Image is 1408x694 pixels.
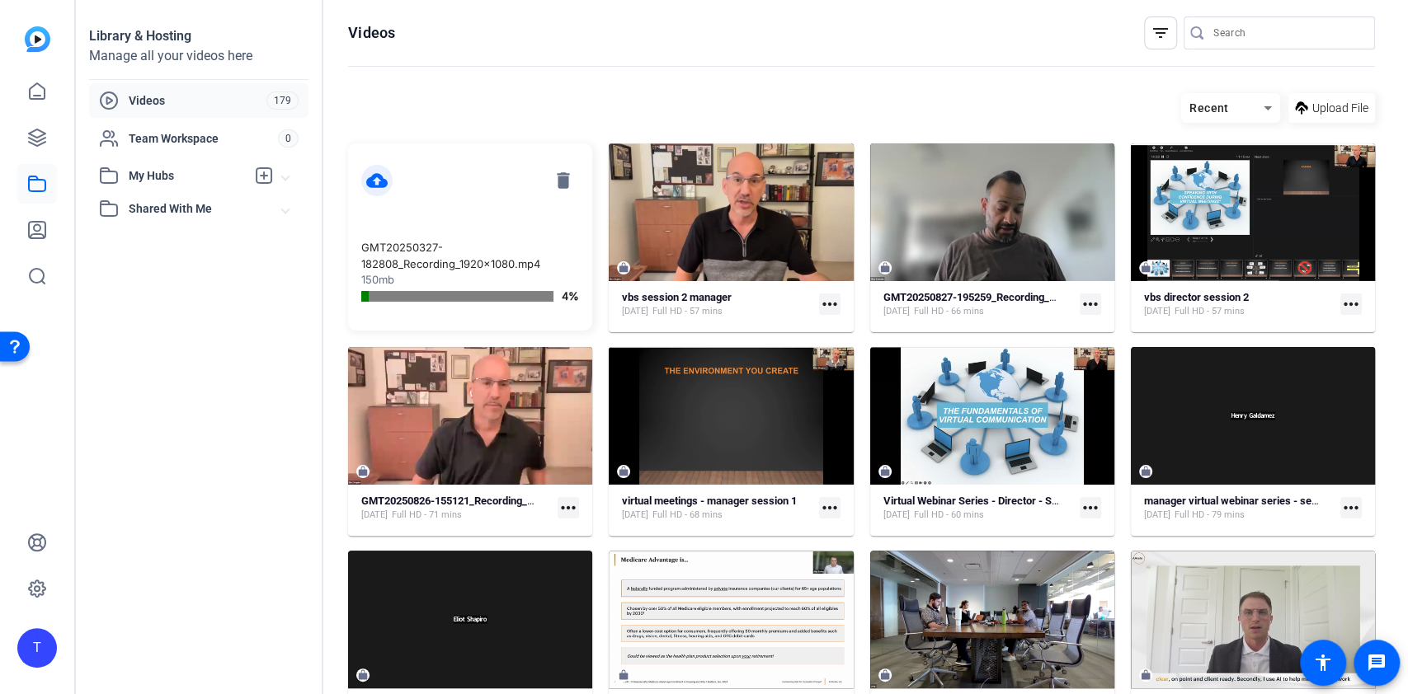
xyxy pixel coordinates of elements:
strong: Virtual Webinar Series - Director - Session 1 [883,495,1091,507]
a: Virtual Webinar Series - Director - Session 1[DATE]Full HD - 60 mins [883,495,1073,522]
strong: GMT20250827-195259_Recording_1920x1080 [883,291,1101,303]
mat-icon: more_horiz [1080,497,1101,518]
span: Full HD - 57 mins [1175,305,1245,318]
span: Recent [1189,101,1229,115]
span: Full HD - 60 mins [914,509,984,522]
span: [DATE] [1144,305,1170,318]
span: 4% [562,288,579,305]
strong: GMT20250826-155121_Recording_1920x1080 [361,495,579,507]
mat-expansion-panel-header: Shared With Me [89,192,308,225]
span: Full HD - 68 mins [652,509,723,522]
span: Full HD - 66 mins [914,305,984,318]
button: Upload File [1288,93,1375,123]
mat-expansion-panel-header: My Hubs [89,159,308,192]
mat-icon: delete [548,165,579,196]
mat-icon: more_horiz [819,497,841,518]
span: [DATE] [1144,509,1170,522]
span: Full HD - 71 mins [392,509,462,522]
mat-icon: cloud_upload [361,165,393,196]
span: My Hubs [129,167,246,185]
a: manager virtual webinar series - session 1[DATE]Full HD - 79 mins [1144,495,1334,522]
strong: virtual meetings - manager session 1 [622,495,797,507]
mat-icon: filter_list [1151,23,1170,43]
strong: manager virtual webinar series - session 1 [1144,495,1345,507]
a: GMT20250827-195259_Recording_1920x1080[DATE]Full HD - 66 mins [883,291,1073,318]
mat-icon: more_horiz [558,497,579,518]
mat-icon: more_horiz [1340,293,1362,315]
span: Full HD - 79 mins [1175,509,1245,522]
span: Upload File [1312,100,1368,117]
img: blue-gradient.svg [25,26,50,52]
span: [DATE] [622,305,648,318]
mat-icon: more_horiz [1340,497,1362,518]
span: [DATE] [361,509,388,522]
a: vbs director session 2[DATE]Full HD - 57 mins [1144,291,1334,318]
a: vbs session 2 manager[DATE]Full HD - 57 mins [622,291,812,318]
mat-icon: more_horiz [1080,293,1101,315]
span: Videos [129,92,266,109]
div: Manage all your videos here [89,46,308,66]
span: [DATE] [883,509,910,522]
span: 179 [266,91,299,110]
h1: Videos [348,23,395,43]
a: virtual meetings - manager session 1[DATE]Full HD - 68 mins [622,495,812,522]
p: GMT20250327-182808_Recording_1920x1080.mp4 [361,240,579,272]
mat-icon: message [1367,653,1387,673]
mat-icon: accessibility [1313,653,1333,673]
span: Team Workspace [129,130,278,147]
span: Shared With Me [129,200,282,218]
div: Library & Hosting [89,26,308,46]
strong: vbs director session 2 [1144,291,1249,303]
a: GMT20250826-155121_Recording_1920x1080[DATE]Full HD - 71 mins [361,495,551,522]
strong: vbs session 2 manager [622,291,732,303]
span: 0 [278,129,299,148]
mat-icon: more_horiz [819,293,841,315]
span: [DATE] [883,305,910,318]
p: 150mb [361,272,579,288]
span: [DATE] [622,509,648,522]
input: Search [1213,23,1362,43]
span: Full HD - 57 mins [652,305,723,318]
div: T [17,628,57,668]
